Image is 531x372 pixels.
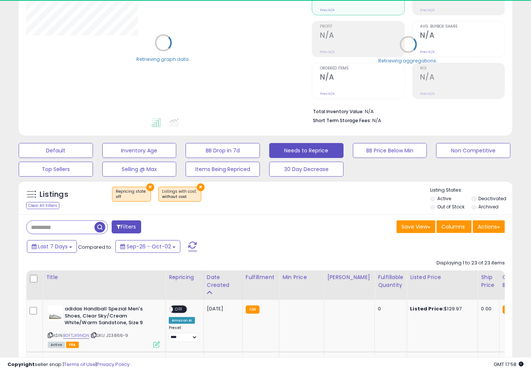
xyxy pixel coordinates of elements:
button: Default [19,143,93,158]
button: Top Sellers [19,162,93,177]
button: Inventory Age [102,143,177,158]
div: Retrieving graph data.. [136,56,191,62]
button: Non Competitive [436,143,510,158]
button: Selling @ Max [102,162,177,177]
div: seller snap | | [7,361,130,368]
strong: Copyright [7,361,35,368]
button: 30 Day Decrease [269,162,344,177]
button: BB Price Below Min [353,143,427,158]
button: BB Drop in 7d [186,143,260,158]
button: Items Being Repriced [186,162,260,177]
button: Needs to Reprice [269,143,344,158]
div: Retrieving aggregations.. [378,57,438,64]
